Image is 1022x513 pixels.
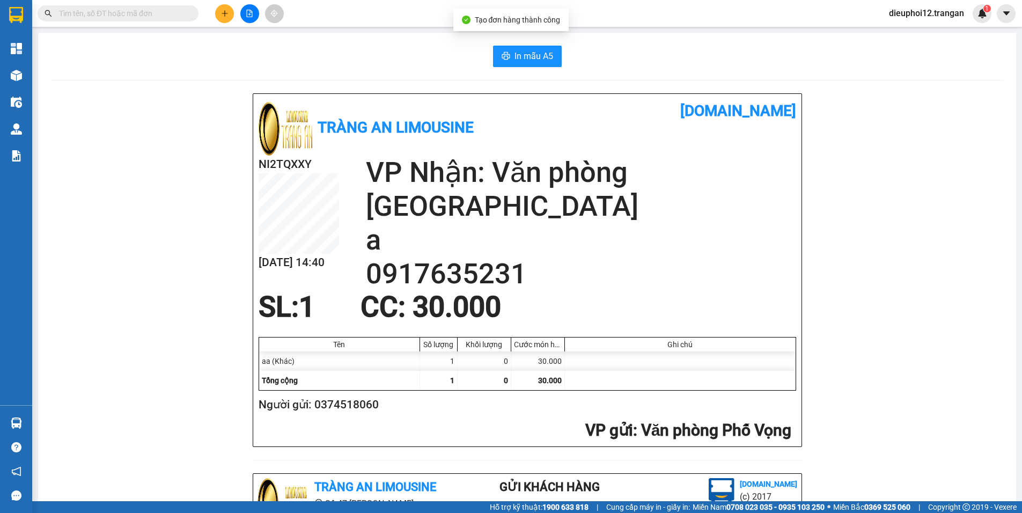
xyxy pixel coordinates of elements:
[259,396,792,414] h2: Người gửi: 0374518060
[314,499,323,508] span: environment
[977,9,987,18] img: icon-new-feature
[709,478,734,504] img: logo.jpg
[918,501,920,513] span: |
[259,102,312,156] img: logo.jpg
[246,10,253,17] span: file-add
[11,43,22,54] img: dashboard-icon
[262,376,298,385] span: Tổng cộng
[240,4,259,23] button: file-add
[11,417,22,429] img: warehouse-icon
[726,503,825,511] strong: 0708 023 035 - 0935 103 250
[221,10,229,17] span: plus
[1002,9,1011,18] span: caret-down
[514,340,562,349] div: Cước món hàng
[366,223,796,257] h2: a
[259,420,792,442] h2: : Văn phòng Phố Vọng
[962,503,970,511] span: copyright
[475,16,561,24] span: Tạo đơn hàng thành công
[314,480,436,494] b: Tràng An Limousine
[259,290,299,324] span: SL:
[450,376,454,385] span: 1
[11,442,21,452] span: question-circle
[542,503,589,511] strong: 1900 633 818
[880,6,973,20] span: dieuphoi12.trangan
[460,340,508,349] div: Khối lượng
[366,156,796,223] h2: VP Nhận: Văn phòng [GEOGRAPHIC_DATA]
[59,8,186,19] input: Tìm tên, số ĐT hoặc mã đơn
[262,340,417,349] div: Tên
[693,501,825,513] span: Miền Nam
[45,10,52,17] span: search
[864,503,910,511] strong: 0369 525 060
[299,290,315,324] span: 1
[740,490,797,503] li: (c) 2017
[568,340,793,349] div: Ghi chú
[366,257,796,291] h2: 0917635231
[259,254,339,272] h2: [DATE] 14:40
[420,351,458,371] div: 1
[585,421,633,439] span: VP gửi
[740,480,797,488] b: [DOMAIN_NAME]
[490,501,589,513] span: Hỗ trợ kỹ thuật:
[265,4,284,23] button: aim
[597,501,598,513] span: |
[606,501,690,513] span: Cung cấp máy in - giấy in:
[11,466,21,477] span: notification
[833,501,910,513] span: Miền Bắc
[259,156,339,173] h2: NI2TQXXY
[462,16,470,24] span: check-circle
[215,4,234,23] button: plus
[458,351,511,371] div: 0
[502,52,510,62] span: printer
[11,490,21,501] span: message
[259,351,420,371] div: aa (Khác)
[983,5,991,12] sup: 1
[11,70,22,81] img: warehouse-icon
[11,150,22,162] img: solution-icon
[270,10,278,17] span: aim
[511,351,565,371] div: 30.000
[11,123,22,135] img: warehouse-icon
[827,505,830,509] span: ⚪️
[9,7,23,23] img: logo-vxr
[504,376,508,385] span: 0
[514,49,553,63] span: In mẫu A5
[11,97,22,108] img: warehouse-icon
[499,480,600,494] b: Gửi khách hàng
[423,340,454,349] div: Số lượng
[493,46,562,67] button: printerIn mẫu A5
[538,376,562,385] span: 30.000
[318,119,474,136] b: Tràng An Limousine
[680,102,796,120] b: [DOMAIN_NAME]
[354,291,508,323] div: CC : 30.000
[985,5,989,12] span: 1
[997,4,1016,23] button: caret-down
